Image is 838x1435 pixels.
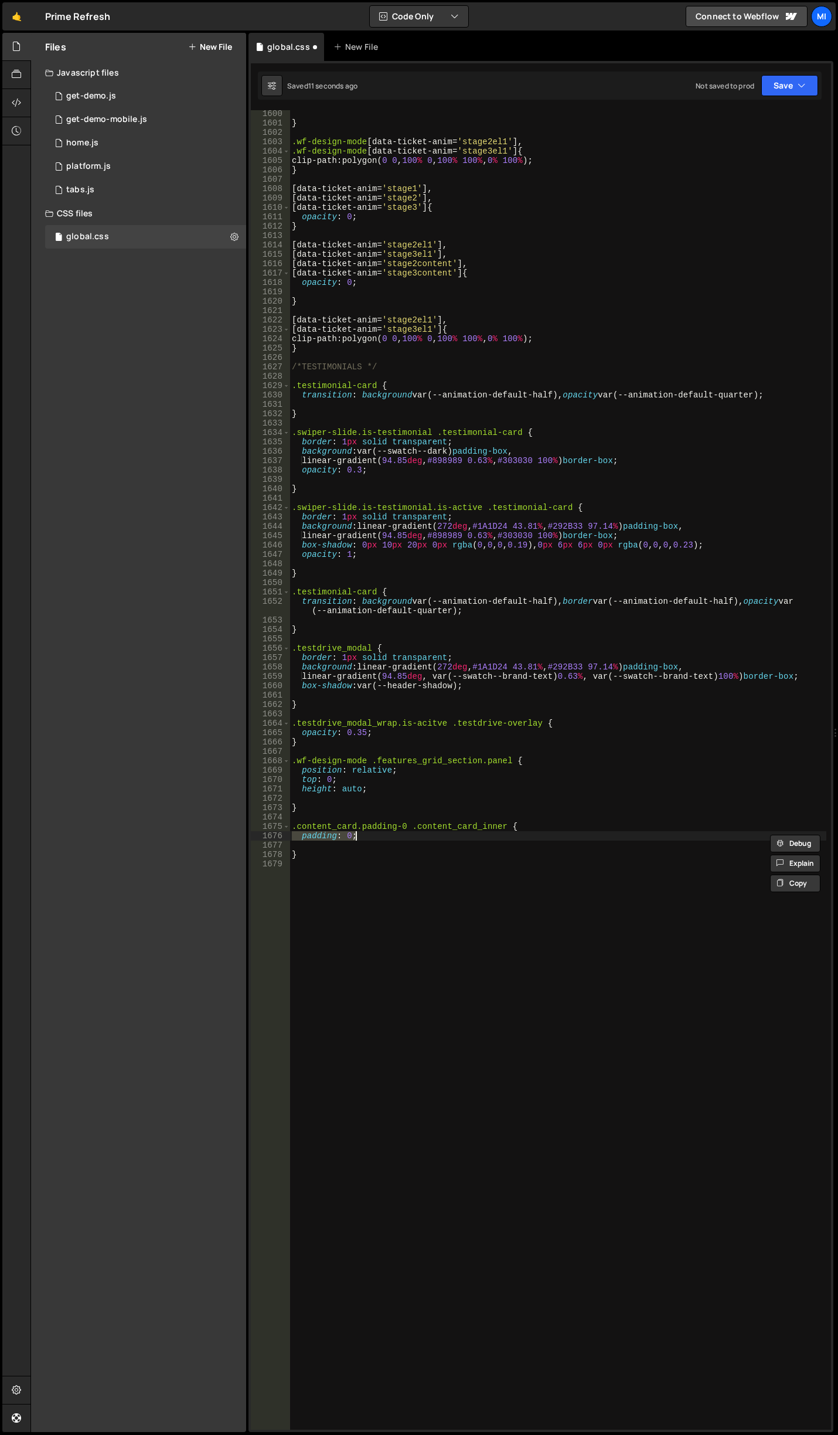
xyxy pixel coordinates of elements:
[251,400,290,409] div: 1631
[66,91,116,101] div: get-demo.js
[251,306,290,315] div: 1621
[251,465,290,475] div: 1638
[251,859,290,869] div: 1679
[45,40,66,53] h2: Files
[45,155,246,178] div: 16983/46739.js
[251,831,290,841] div: 1676
[251,315,290,325] div: 1622
[251,165,290,175] div: 1606
[251,747,290,756] div: 1667
[251,766,290,775] div: 1669
[251,128,290,137] div: 1602
[251,334,290,344] div: 1624
[66,114,147,125] div: get-demo-mobile.js
[251,719,290,728] div: 1664
[251,578,290,587] div: 1650
[251,475,290,484] div: 1639
[770,835,820,852] button: Debug
[45,225,246,249] div: 16983/46577.css
[66,138,98,148] div: home.js
[287,81,357,91] div: Saved
[251,231,290,240] div: 1613
[251,634,290,644] div: 1655
[251,616,290,625] div: 1653
[251,428,290,437] div: 1634
[45,9,110,23] div: Prime Refresh
[251,597,290,616] div: 1652
[251,625,290,634] div: 1654
[251,137,290,147] div: 1603
[251,709,290,719] div: 1663
[251,184,290,193] div: 1608
[251,494,290,503] div: 1641
[251,653,290,662] div: 1657
[251,325,290,334] div: 1623
[251,278,290,287] div: 1618
[761,75,818,96] button: Save
[45,108,246,131] div: 16983/46693.js
[251,175,290,184] div: 1607
[267,41,310,53] div: global.css
[45,178,246,202] div: 16983/46734.js
[251,587,290,597] div: 1651
[251,569,290,578] div: 1649
[251,409,290,419] div: 1632
[251,644,290,653] div: 1656
[45,131,246,155] div: 16983/46578.js
[251,381,290,390] div: 1629
[66,161,111,172] div: platform.js
[686,6,808,27] a: Connect to Webflow
[251,353,290,362] div: 1626
[251,109,290,118] div: 1600
[251,344,290,353] div: 1625
[188,42,232,52] button: New File
[251,362,290,372] div: 1627
[251,728,290,737] div: 1665
[2,2,31,30] a: 🤙
[251,672,290,681] div: 1659
[31,61,246,84] div: Javascript files
[251,372,290,381] div: 1628
[251,212,290,222] div: 1611
[811,6,832,27] a: Mi
[31,202,246,225] div: CSS files
[251,531,290,540] div: 1645
[251,737,290,747] div: 1666
[251,390,290,400] div: 1630
[251,850,290,859] div: 1678
[251,812,290,822] div: 1674
[251,559,290,569] div: 1648
[770,875,820,892] button: Copy
[251,803,290,812] div: 1673
[251,437,290,447] div: 1635
[770,855,820,872] button: Explain
[308,81,357,91] div: 11 seconds ago
[251,147,290,156] div: 1604
[251,456,290,465] div: 1637
[45,84,246,108] div: 16983/46692.js
[251,118,290,128] div: 1601
[370,6,468,27] button: Code Only
[251,775,290,784] div: 1670
[251,259,290,268] div: 1616
[251,193,290,203] div: 1609
[251,550,290,559] div: 1647
[251,522,290,531] div: 1644
[66,232,109,242] div: global.css
[333,41,383,53] div: New File
[251,203,290,212] div: 1610
[251,540,290,550] div: 1646
[251,484,290,494] div: 1640
[696,81,754,91] div: Not saved to prod
[251,822,290,831] div: 1675
[251,681,290,691] div: 1660
[251,250,290,259] div: 1615
[251,156,290,165] div: 1605
[251,700,290,709] div: 1662
[251,841,290,850] div: 1677
[251,691,290,700] div: 1661
[251,756,290,766] div: 1668
[251,662,290,672] div: 1658
[66,185,94,195] div: tabs.js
